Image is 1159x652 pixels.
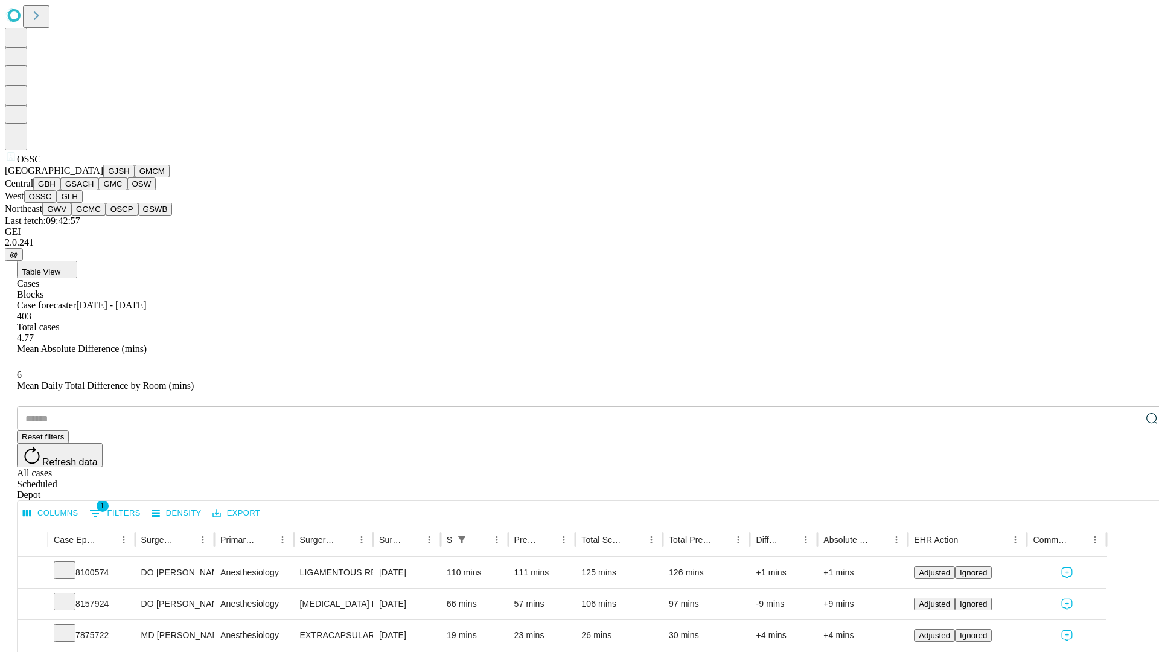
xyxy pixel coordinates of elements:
div: Anesthesiology [220,589,287,619]
span: Reset filters [22,432,64,441]
button: GWV [42,203,71,216]
div: 30 mins [669,620,744,651]
div: +1 mins [823,557,902,588]
div: Surgeon Name [141,535,176,545]
button: Menu [730,531,747,548]
button: Menu [353,531,370,548]
button: Menu [888,531,905,548]
div: Total Predicted Duration [669,535,712,545]
button: GJSH [103,165,135,177]
div: 19 mins [447,620,502,651]
span: Adjusted [919,568,950,577]
button: Sort [404,531,421,548]
div: 2.0.241 [5,237,1154,248]
button: @ [5,248,23,261]
div: 8157924 [54,589,129,619]
div: Anesthesiology [220,620,287,651]
span: @ [10,250,18,259]
button: Ignored [955,598,992,610]
button: Expand [24,625,42,647]
div: EXTRACAPSULAR CATARACT REMOVAL WITH [MEDICAL_DATA] [300,620,367,651]
button: Adjusted [914,629,955,642]
button: GMC [98,177,127,190]
div: +1 mins [756,557,811,588]
div: Primary Service [220,535,255,545]
span: Table View [22,267,60,276]
button: Menu [421,531,438,548]
div: 106 mins [581,589,657,619]
span: Central [5,178,33,188]
button: OSSC [24,190,57,203]
span: Refresh data [42,457,98,467]
span: West [5,191,24,201]
span: Total cases [17,322,59,332]
span: Adjusted [919,599,950,609]
div: 7875722 [54,620,129,651]
div: 126 mins [669,557,744,588]
span: Ignored [960,631,987,640]
div: 110 mins [447,557,502,588]
div: +4 mins [756,620,811,651]
button: Sort [257,531,274,548]
button: Show filters [86,503,144,523]
button: GBH [33,177,60,190]
div: Scheduled In Room Duration [447,535,452,545]
button: Menu [1087,531,1103,548]
button: Sort [1070,531,1087,548]
div: LIGAMENTOUS RECONSTRUCTION KNEE INTRA ARTICULAR [300,557,367,588]
span: 4.77 [17,333,34,343]
button: Density [148,504,205,523]
button: Export [209,504,263,523]
span: [GEOGRAPHIC_DATA] [5,165,103,176]
div: 8100574 [54,557,129,588]
button: Sort [781,531,797,548]
button: Menu [555,531,572,548]
button: Refresh data [17,443,103,467]
div: DO [PERSON_NAME] [PERSON_NAME] Do [141,557,208,588]
div: Anesthesiology [220,557,287,588]
div: 26 mins [581,620,657,651]
span: 1 [97,500,109,512]
div: Predicted In Room Duration [514,535,538,545]
div: Surgery Name [300,535,335,545]
span: Adjusted [919,631,950,640]
div: Surgery Date [379,535,403,545]
span: Last fetch: 09:42:57 [5,216,80,226]
div: EHR Action [914,535,958,545]
button: Expand [24,594,42,615]
span: Northeast [5,203,42,214]
span: [DATE] - [DATE] [76,300,146,310]
span: 403 [17,311,31,321]
button: GSWB [138,203,173,216]
span: Mean Absolute Difference (mins) [17,344,147,354]
button: Expand [24,563,42,584]
button: Ignored [955,629,992,642]
button: Sort [336,531,353,548]
div: 66 mins [447,589,502,619]
button: GLH [56,190,82,203]
div: GEI [5,226,1154,237]
div: [DATE] [379,589,435,619]
button: Sort [98,531,115,548]
div: Absolute Difference [823,535,870,545]
button: Adjusted [914,598,955,610]
button: Menu [1007,531,1024,548]
span: Case forecaster [17,300,76,310]
button: Sort [626,531,643,548]
div: DO [PERSON_NAME] [PERSON_NAME] Do [141,589,208,619]
div: Comments [1033,535,1068,545]
button: GCMC [71,203,106,216]
div: 23 mins [514,620,570,651]
button: Sort [538,531,555,548]
button: Menu [115,531,132,548]
button: Sort [177,531,194,548]
div: MD [PERSON_NAME] [PERSON_NAME] Md [141,620,208,651]
div: +4 mins [823,620,902,651]
button: Table View [17,261,77,278]
button: Show filters [453,531,470,548]
button: Sort [871,531,888,548]
button: OSCP [106,203,138,216]
span: Mean Daily Total Difference by Room (mins) [17,380,194,391]
div: Difference [756,535,779,545]
span: 6 [17,369,22,380]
